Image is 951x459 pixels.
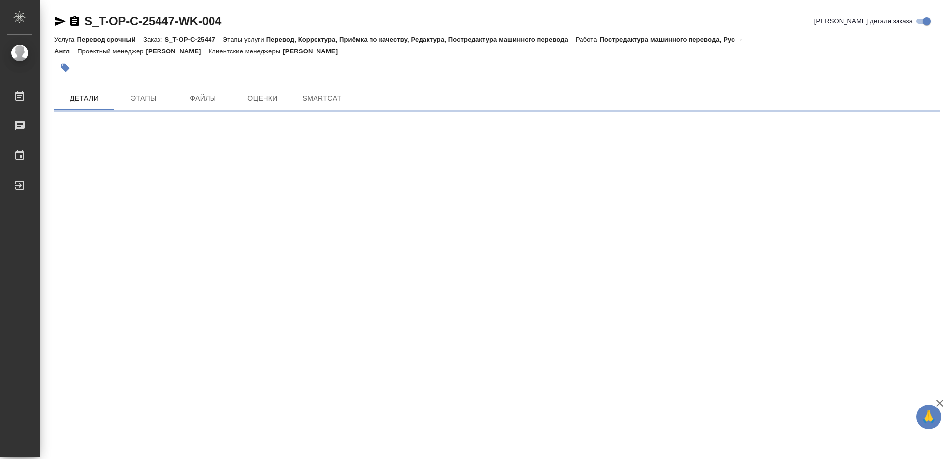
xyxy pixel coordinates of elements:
p: Клиентские менеджеры [209,48,283,55]
p: Услуга [54,36,77,43]
button: Скопировать ссылку для ЯМессенджера [54,15,66,27]
button: Скопировать ссылку [69,15,81,27]
span: Оценки [239,92,286,104]
span: Детали [60,92,108,104]
span: SmartCat [298,92,346,104]
p: Перевод, Корректура, Приёмка по качеству, Редактура, Постредактура машинного перевода [266,36,576,43]
p: Проектный менеджер [77,48,146,55]
p: Этапы услуги [223,36,266,43]
p: Перевод срочный [77,36,143,43]
span: Этапы [120,92,167,104]
span: Файлы [179,92,227,104]
p: Заказ: [143,36,164,43]
p: S_T-OP-C-25447 [164,36,222,43]
span: [PERSON_NAME] детали заказа [814,16,913,26]
button: Добавить тэг [54,57,76,79]
button: 🙏 [916,405,941,429]
p: [PERSON_NAME] [146,48,209,55]
a: S_T-OP-C-25447-WK-004 [84,14,221,28]
p: Работа [576,36,600,43]
span: 🙏 [920,407,937,427]
p: [PERSON_NAME] [283,48,345,55]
